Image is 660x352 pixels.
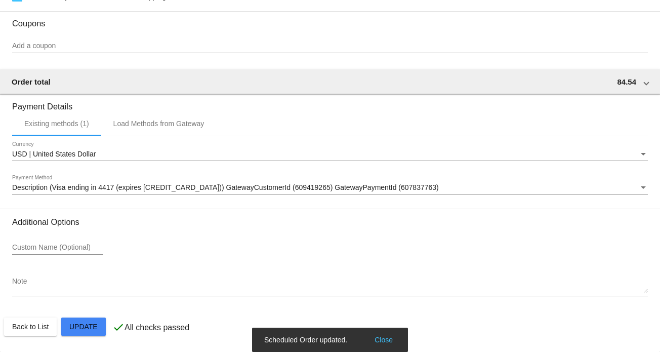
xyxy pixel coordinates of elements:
button: Back to List [4,318,57,336]
div: Existing methods (1) [24,120,89,128]
h3: Payment Details [12,94,648,111]
input: Add a coupon [12,42,648,50]
span: USD | United States Dollar [12,150,96,158]
h3: Additional Options [12,217,648,227]
span: Back to List [12,323,49,331]
span: Order total [12,77,51,86]
div: Load Methods from Gateway [113,120,204,128]
mat-select: Payment Method [12,184,648,192]
span: Description (Visa ending in 4417 (expires [CREDIT_CARD_DATA])) GatewayCustomerId (609419265) Gate... [12,183,439,191]
h3: Coupons [12,11,648,28]
p: All checks passed [125,323,189,332]
span: 84.54 [617,77,636,86]
mat-select: Currency [12,150,648,159]
button: Close [372,335,396,345]
input: Custom Name (Optional) [12,244,103,252]
span: Update [69,323,98,331]
mat-icon: check [112,321,125,333]
button: Update [61,318,106,336]
simple-snack-bar: Scheduled Order updated. [264,335,396,345]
